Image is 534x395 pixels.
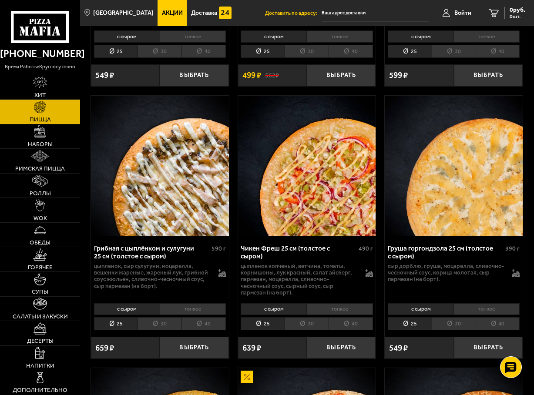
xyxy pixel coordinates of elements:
[432,45,476,58] li: 30
[389,71,408,79] span: 599 ₽
[26,363,54,369] span: Напитки
[94,244,209,261] div: Грибная с цыплёнком и сулугуни 25 см (толстое с сыром)
[285,45,329,58] li: 30
[510,7,525,13] span: 0 руб.
[93,10,154,16] span: [GEOGRAPHIC_DATA]
[241,371,253,383] img: Акционный
[238,96,376,236] img: Чикен Фреш 25 см (толстое с сыром)
[285,317,329,330] li: 30
[212,245,226,252] span: 590 г
[454,10,471,16] span: Войти
[306,303,373,315] li: тонкое
[505,245,520,252] span: 390 г
[28,264,53,271] span: Горячее
[454,337,523,359] button: Выбрать
[385,96,523,236] img: Груша горгондзола 25 см (толстое с сыром)
[138,45,181,58] li: 30
[138,317,181,330] li: 30
[95,344,114,352] span: 659 ₽
[181,317,226,330] li: 40
[388,45,432,58] li: 25
[307,64,376,87] button: Выбрать
[91,96,229,236] img: Грибная с цыплёнком и сулугуни 25 см (толстое с сыром)
[388,244,503,261] div: Груша горгондзола 25 см (толстое с сыром)
[94,30,160,42] li: с сыром
[241,45,285,58] li: 25
[329,45,373,58] li: 40
[94,45,138,58] li: 25
[432,317,476,330] li: 30
[388,263,506,283] p: сыр дорблю, груша, моцарелла, сливочно-чесночный соус, корица молотая, сыр пармезан (на борт).
[28,141,53,147] span: Наборы
[241,244,356,261] div: Чикен Фреш 25 см (толстое с сыром)
[191,10,217,16] span: Доставка
[30,117,51,123] span: Пицца
[388,30,453,42] li: с сыром
[241,317,285,330] li: 25
[34,92,46,98] span: Хит
[329,317,373,330] li: 40
[160,337,228,359] button: Выбрать
[94,303,160,315] li: с сыром
[160,64,228,87] button: Выбрать
[181,45,226,58] li: 40
[242,344,261,352] span: 639 ₽
[389,344,408,352] span: 549 ₽
[359,245,373,252] span: 490 г
[30,240,50,246] span: Обеды
[30,191,51,197] span: Роллы
[13,314,68,320] span: Салаты и закуски
[13,387,67,393] span: Дополнительно
[476,45,520,58] li: 40
[241,263,359,296] p: цыпленок копченый, ветчина, томаты, корнишоны, лук красный, салат айсберг, пармезан, моцарелла, с...
[27,338,54,344] span: Десерты
[307,337,376,359] button: Выбрать
[242,71,261,79] span: 499 ₽
[453,303,520,315] li: тонкое
[265,71,279,79] s: 562 ₽
[241,303,306,315] li: с сыром
[160,30,226,42] li: тонкое
[241,30,306,42] li: с сыром
[160,303,226,315] li: тонкое
[94,317,138,330] li: 25
[95,71,114,79] span: 549 ₽
[94,263,212,289] p: цыпленок, сыр сулугуни, моцарелла, вешенки жареные, жареный лук, грибной соус Жюльен, сливочно-че...
[306,30,373,42] li: тонкое
[265,10,322,16] span: Доставить по адресу:
[510,14,525,19] span: 0 шт.
[34,215,47,221] span: WOK
[162,10,183,16] span: Акции
[454,64,523,87] button: Выбрать
[476,317,520,330] li: 40
[388,303,453,315] li: с сыром
[32,289,48,295] span: Супы
[15,166,65,172] span: Римская пицца
[322,5,428,21] input: Ваш адрес доставки
[219,7,232,19] img: 15daf4d41897b9f0e9f617042186c801.svg
[453,30,520,42] li: тонкое
[388,317,432,330] li: 25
